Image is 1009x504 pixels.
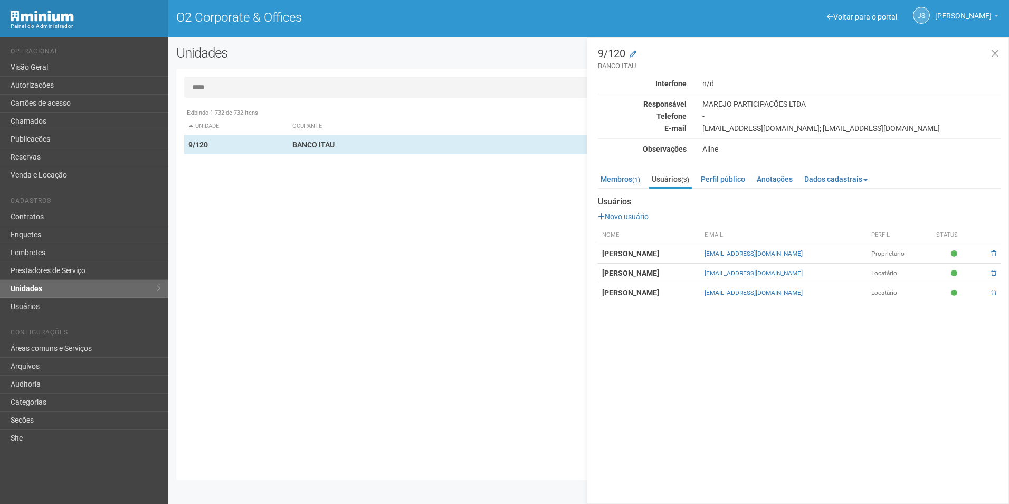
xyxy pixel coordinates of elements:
[754,171,795,187] a: Anotações
[590,79,694,88] div: Interfone
[184,118,288,135] th: Unidade: activate to sort column descending
[11,329,160,340] li: Configurações
[694,79,1008,88] div: n/d
[598,61,1001,71] small: BANCO ITAU
[802,171,870,187] a: Dados cadastrais
[11,22,160,31] div: Painel do Administrador
[590,124,694,133] div: E-mail
[11,11,74,22] img: Minium
[694,144,1008,154] div: Aline
[598,171,643,187] a: Membros(1)
[649,171,692,189] a: Usuários(3)
[951,269,960,278] span: Ativo
[602,288,659,297] strong: [PERSON_NAME]
[867,283,932,303] td: Locatário
[598,212,649,221] a: Novo usuário
[913,7,930,24] a: JS
[184,108,993,118] div: Exibindo 1-732 de 732 itens
[176,11,581,24] h1: O2 Corporate & Offices
[11,197,160,208] li: Cadastros
[681,176,689,183] small: (3)
[590,144,694,154] div: Observações
[630,49,636,60] a: Modificar a unidade
[935,2,992,20] span: Jeferson Souza
[867,244,932,264] td: Proprietário
[951,249,960,258] span: Ativo
[176,45,511,61] h2: Unidades
[590,99,694,109] div: Responsável
[694,124,1008,133] div: [EMAIL_ADDRESS][DOMAIN_NAME]; [EMAIL_ADDRESS][DOMAIN_NAME]
[292,141,335,149] strong: BANCO ITAU
[602,249,659,258] strong: [PERSON_NAME]
[705,289,803,296] a: [EMAIL_ADDRESS][DOMAIN_NAME]
[700,227,867,244] th: E-mail
[951,288,960,297] span: Ativo
[694,111,1008,121] div: -
[590,111,694,121] div: Telefone
[867,264,932,283] td: Locatário
[288,118,645,135] th: Ocupante: activate to sort column ascending
[188,141,208,149] strong: 9/120
[935,13,998,22] a: [PERSON_NAME]
[602,269,659,277] strong: [PERSON_NAME]
[698,171,748,187] a: Perfil público
[632,176,640,183] small: (1)
[598,197,1001,207] strong: Usuários
[867,227,932,244] th: Perfil
[827,13,897,21] a: Voltar para o portal
[932,227,979,244] th: Status
[11,48,160,59] li: Operacional
[598,48,1001,71] h3: 9/120
[694,99,1008,109] div: MAREJO PARTICIPAÇÕES LTDA
[598,227,700,244] th: Nome
[705,250,803,257] a: [EMAIL_ADDRESS][DOMAIN_NAME]
[705,269,803,277] a: [EMAIL_ADDRESS][DOMAIN_NAME]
